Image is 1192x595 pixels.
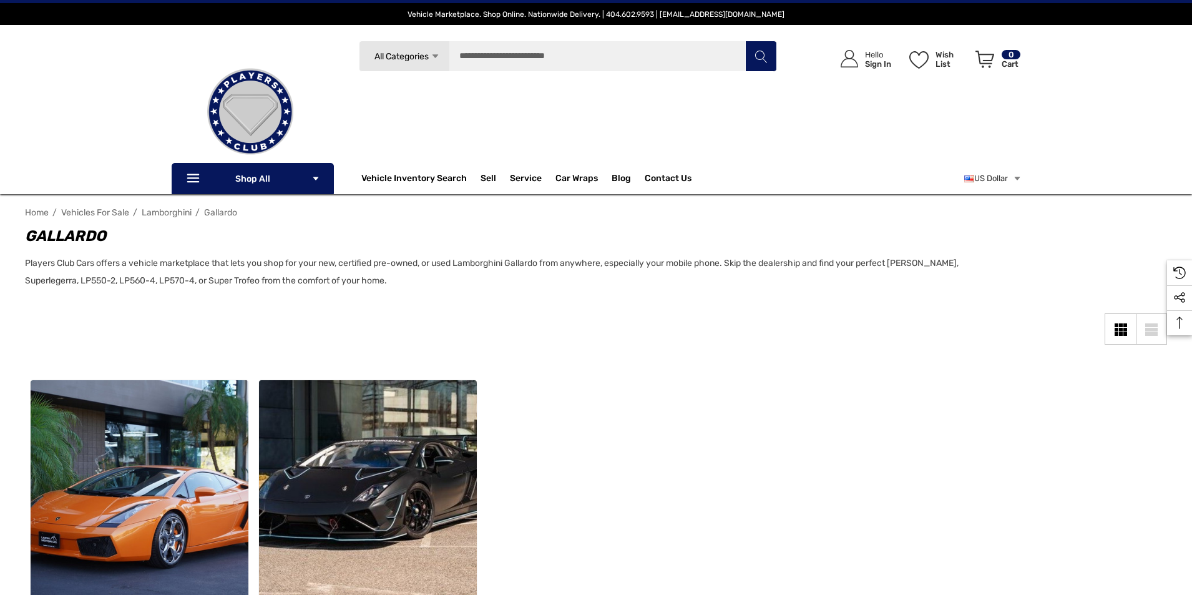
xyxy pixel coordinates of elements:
a: Cart with 0 items [970,37,1022,86]
a: Contact Us [645,173,691,187]
p: Hello [865,50,891,59]
a: Gallardo [204,207,237,218]
a: Sell [481,166,510,191]
span: Car Wraps [555,173,598,187]
a: Lamborghini [142,207,192,218]
a: Sign in [826,37,897,81]
svg: Icon Line [185,172,204,186]
a: Blog [612,173,631,187]
span: Sell [481,173,496,187]
a: Home [25,207,49,218]
p: 0 [1002,50,1020,59]
a: All Categories Icon Arrow Down Icon Arrow Up [359,41,449,72]
svg: Social Media [1173,292,1186,304]
p: Players Club Cars offers a vehicle marketplace that lets you shop for your new, certified pre-own... [25,255,961,290]
a: Vehicles For Sale [61,207,129,218]
a: Wish List Wish List [904,37,970,81]
svg: Recently Viewed [1173,267,1186,279]
span: Vehicle Marketplace. Shop Online. Nationwide Delivery. | 404.602.9593 | [EMAIL_ADDRESS][DOMAIN_NAME] [408,10,784,19]
p: Sign In [865,59,891,69]
nav: Breadcrumb [25,202,1167,224]
p: Wish List [936,50,969,69]
a: List View [1136,313,1167,345]
a: Service [510,173,542,187]
a: Grid View [1105,313,1136,345]
svg: Wish List [909,51,929,69]
svg: Icon User Account [841,50,858,67]
a: Car Wraps [555,166,612,191]
h1: Gallardo [25,225,961,247]
a: Vehicle Inventory Search [361,173,467,187]
button: Search [745,41,776,72]
svg: Icon Arrow Down [311,174,320,183]
svg: Top [1167,317,1192,329]
svg: Review Your Cart [975,51,994,68]
span: All Categories [374,51,428,62]
img: Players Club | Cars For Sale [188,49,313,174]
svg: Icon Arrow Down [431,52,440,61]
p: Shop All [172,163,334,194]
a: USD [964,166,1022,191]
p: Cart [1002,59,1020,69]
